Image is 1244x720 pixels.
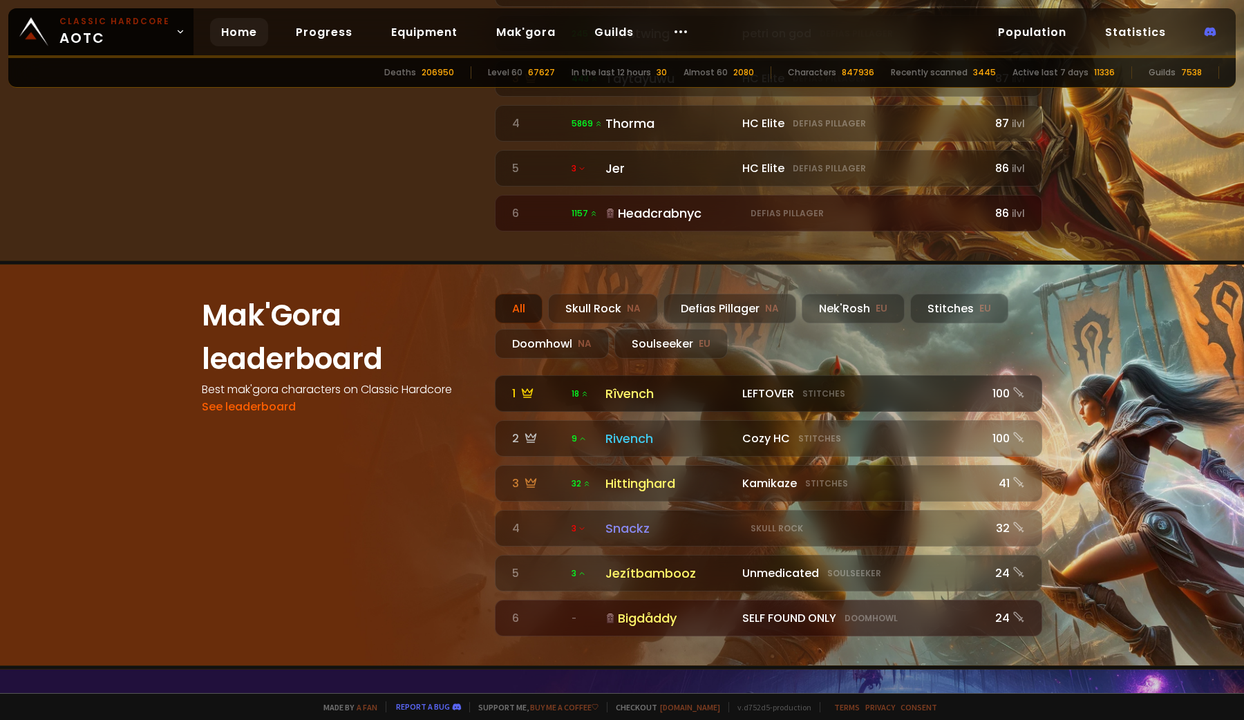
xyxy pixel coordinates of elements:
[989,385,1025,402] div: 100
[765,302,779,316] small: NA
[805,477,848,490] small: Stitches
[495,150,1042,187] a: 5 3 Jer HC EliteDefias Pillager86ilvl
[202,381,478,398] h4: Best mak'gora characters on Classic Hardcore
[528,66,555,79] div: 67627
[891,66,968,79] div: Recently scanned
[495,375,1042,412] a: 1 18 RîvenchLEFTOVERStitches100
[495,555,1042,591] a: 5 3JezítbamboozUnmedicatedSoulseeker24
[512,385,563,402] div: 1
[865,702,895,712] a: Privacy
[1012,207,1025,220] small: ilvl
[827,567,881,580] small: Soulseeker
[1094,66,1115,79] div: 11336
[605,564,734,582] div: Jezítbambooz
[742,475,981,492] div: Kamikaze
[614,329,728,359] div: Soulseeker
[512,430,563,447] div: 2
[485,18,567,46] a: Mak'gora
[660,702,720,712] a: [DOMAIN_NAME]
[627,302,641,316] small: NA
[979,302,991,316] small: EU
[380,18,469,46] a: Equipment
[834,702,860,712] a: Terms
[989,520,1025,537] div: 32
[684,66,728,79] div: Almost 60
[989,430,1025,447] div: 100
[910,294,1008,323] div: Stitches
[605,159,734,178] div: Jer
[495,510,1042,547] a: 4 3 SnackzSkull Rock32
[989,205,1025,222] div: 86
[605,384,734,403] div: Rîvench
[202,294,478,381] h1: Mak'Gora leaderboard
[876,302,887,316] small: EU
[742,160,981,177] div: HC Elite
[788,66,836,79] div: Characters
[495,195,1042,231] a: 6 1157 Headcrabnyc Defias Pillager86ilvl
[607,702,720,712] span: Checkout
[842,66,874,79] div: 847936
[1094,18,1177,46] a: Statistics
[357,702,377,712] a: a fan
[572,522,586,535] span: 3
[663,294,796,323] div: Defias Pillager
[512,205,563,222] div: 6
[583,18,645,46] a: Guilds
[742,385,981,402] div: LEFTOVER
[901,702,937,712] a: Consent
[657,66,667,79] div: 30
[285,18,364,46] a: Progress
[989,160,1025,177] div: 86
[742,565,981,582] div: Unmedicated
[987,18,1077,46] a: Population
[742,609,981,627] div: SELF FOUND ONLY
[572,388,589,400] span: 18
[605,429,734,448] div: Rivench
[384,66,416,79] div: Deaths
[202,399,296,415] a: See leaderboard
[572,567,586,580] span: 3
[1012,162,1025,176] small: ilvl
[572,477,591,490] span: 32
[8,8,194,55] a: Classic HardcoreAOTC
[605,204,734,222] div: Headcrabnyc
[495,465,1042,502] a: 3 32 HittinghardKamikazeStitches41
[512,565,563,582] div: 5
[989,609,1025,627] div: 24
[1012,66,1088,79] div: Active last 7 days
[802,388,845,400] small: Stitches
[989,475,1025,492] div: 41
[59,15,170,48] span: AOTC
[699,337,710,351] small: EU
[605,609,734,627] div: Bigdåddy
[733,66,754,79] div: 2080
[315,702,377,712] span: Made by
[548,294,658,323] div: Skull Rock
[512,609,563,627] div: 6
[495,105,1042,142] a: 4 5869 Thorma HC EliteDefias Pillager87ilvl
[742,430,981,447] div: Cozy HC
[572,433,587,445] span: 9
[59,15,170,28] small: Classic Hardcore
[1012,117,1025,131] small: ilvl
[578,337,592,351] small: NA
[572,162,586,175] span: 3
[989,565,1025,582] div: 24
[495,420,1042,457] a: 2 9RivenchCozy HCStitches100
[751,522,803,535] small: Skull Rock
[512,160,563,177] div: 5
[572,612,576,625] span: -
[495,294,543,323] div: All
[605,519,734,538] div: Snackz
[973,66,996,79] div: 3445
[530,702,599,712] a: Buy me a coffee
[572,66,651,79] div: In the last 12 hours
[572,117,603,130] span: 5869
[488,66,522,79] div: Level 60
[512,475,563,492] div: 3
[728,702,811,712] span: v. d752d5 - production
[512,115,563,132] div: 4
[798,433,841,445] small: Stitches
[845,612,898,625] small: Doomhowl
[495,329,609,359] div: Doomhowl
